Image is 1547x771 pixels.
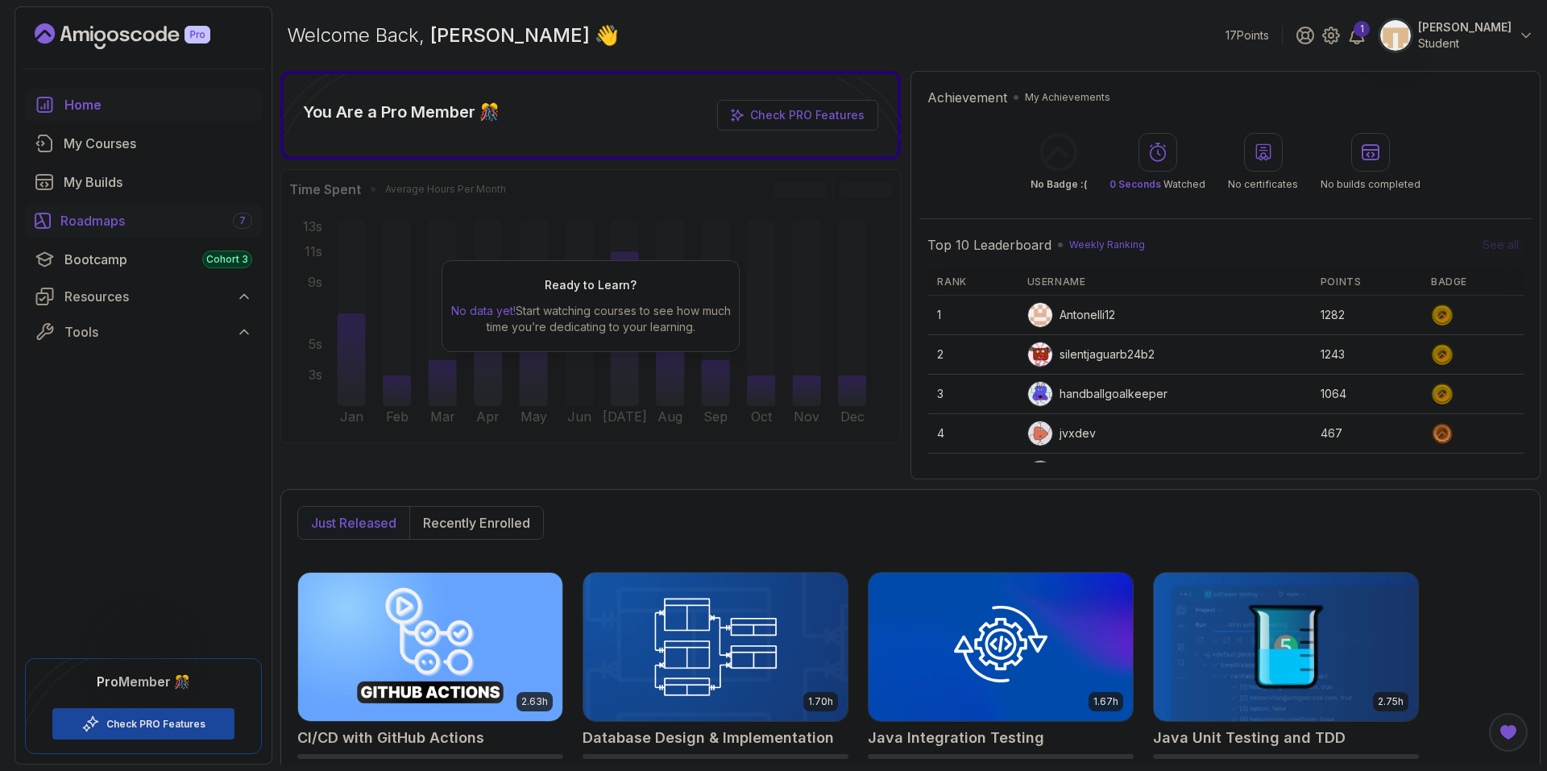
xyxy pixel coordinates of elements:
span: 0 Seconds [1109,178,1161,190]
h2: CI/CD with GitHub Actions [297,727,484,749]
a: Check PRO Features [106,718,205,731]
img: default monster avatar [1028,382,1052,406]
button: Recently enrolled [409,507,543,539]
div: silentjaguarb24b2 [1027,342,1155,367]
a: Check PRO Features [750,108,865,122]
img: Java Integration Testing card [869,573,1133,721]
th: Rank [927,269,1017,296]
div: handballgoalkeeper [1027,381,1168,407]
a: Landing page [35,23,247,49]
div: Antonelli12 [1027,302,1115,328]
img: user profile image [1380,20,1411,51]
span: 7 [239,214,246,227]
button: user profile image[PERSON_NAME]Student [1379,19,1534,52]
h2: Ready to Learn? [545,277,637,293]
a: roadmaps [25,205,262,237]
div: Tools [64,322,252,342]
p: 2.63h [521,695,548,708]
td: 5 [927,454,1017,493]
a: 1 [1347,26,1367,45]
button: Tools [25,317,262,346]
div: jvxdev [1027,421,1096,446]
button: See all [1478,234,1524,256]
p: Weekly Ranking [1069,238,1145,251]
span: [PERSON_NAME] [430,23,595,47]
p: My Achievements [1025,91,1110,104]
th: Username [1018,269,1311,296]
div: My Builds [64,172,252,192]
img: user profile image [1028,303,1052,327]
img: default monster avatar [1028,342,1052,367]
img: default monster avatar [1028,421,1052,446]
p: Just released [311,513,396,533]
p: No Badge :( [1031,178,1087,191]
td: 1282 [1311,296,1421,335]
td: 2 [927,335,1017,375]
button: Open Feedback Button [1489,713,1528,752]
td: 3 [927,375,1017,414]
p: Student [1418,35,1512,52]
h2: Database Design & Implementation [583,727,834,749]
h2: Java Integration Testing [868,727,1044,749]
p: 1.67h [1093,695,1118,708]
td: 1 [927,296,1017,335]
p: You Are a Pro Member 🎊 [303,101,500,123]
p: No builds completed [1321,178,1421,191]
button: Just released [298,507,409,539]
p: [PERSON_NAME] [1418,19,1512,35]
button: Check PRO Features [52,707,235,740]
div: My Courses [64,134,252,153]
p: No certificates [1228,178,1298,191]
p: Start watching courses to see how much time you’re dedicating to your learning. [449,303,732,335]
a: bootcamp [25,243,262,276]
th: Badge [1421,269,1524,296]
div: 1 [1354,21,1370,37]
p: 2.75h [1378,695,1404,708]
img: default monster avatar [1028,461,1052,485]
span: Cohort 3 [206,253,248,266]
div: Bootcamp [64,250,252,269]
h2: Java Unit Testing and TDD [1153,727,1346,749]
p: Watched [1109,178,1205,191]
div: kzanxavier [1027,460,1118,486]
p: 17 Points [1226,27,1269,44]
td: 1064 [1311,375,1421,414]
div: Resources [64,287,252,306]
td: 4 [927,414,1017,454]
button: Resources [25,282,262,311]
div: Roadmaps [60,211,252,230]
th: Points [1311,269,1421,296]
span: No data yet! [451,304,516,317]
p: 1.70h [808,695,833,708]
a: home [25,89,262,121]
h2: Top 10 Leaderboard [927,235,1051,255]
img: CI/CD with GitHub Actions card [298,573,562,721]
td: 1243 [1311,335,1421,375]
td: 467 [1311,414,1421,454]
td: 304 [1311,454,1421,493]
img: Database Design & Implementation card [583,573,848,721]
p: Welcome Back, [287,23,619,48]
a: courses [25,127,262,160]
div: Home [64,95,252,114]
img: Java Unit Testing and TDD card [1154,573,1418,721]
h2: Achievement [927,88,1007,107]
span: 👋 [591,19,624,52]
p: Recently enrolled [423,513,530,533]
a: builds [25,166,262,198]
a: Check PRO Features [717,100,878,131]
